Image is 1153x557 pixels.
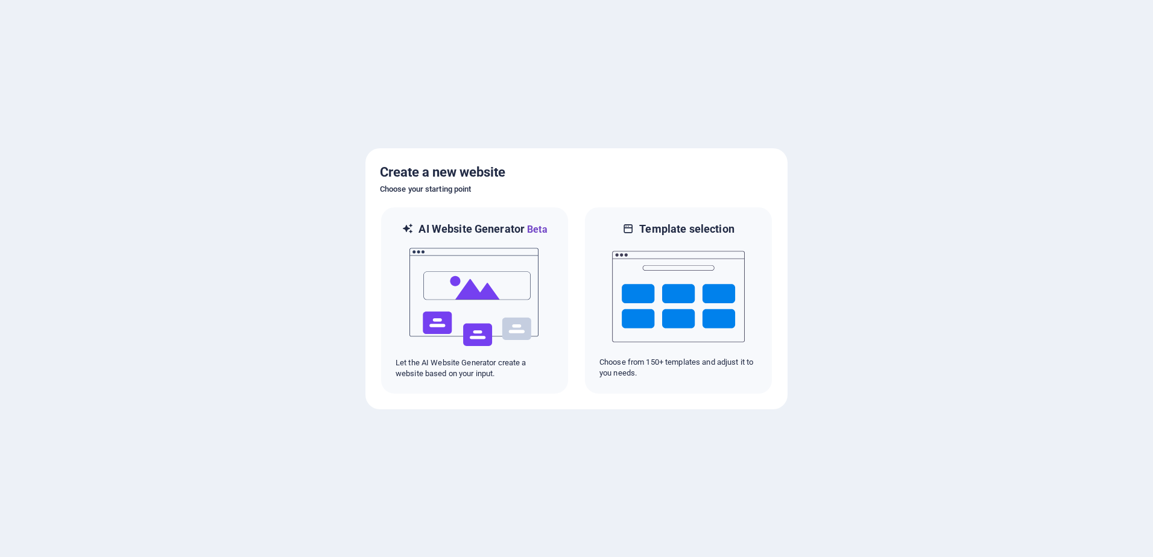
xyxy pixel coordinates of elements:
[639,222,734,236] h6: Template selection
[408,237,541,357] img: ai
[599,357,757,379] p: Choose from 150+ templates and adjust it to you needs.
[584,206,773,395] div: Template selectionChoose from 150+ templates and adjust it to you needs.
[380,206,569,395] div: AI Website GeneratorBetaaiLet the AI Website Generator create a website based on your input.
[419,222,547,237] h6: AI Website Generator
[380,182,773,197] h6: Choose your starting point
[396,357,554,379] p: Let the AI Website Generator create a website based on your input.
[380,163,773,182] h5: Create a new website
[525,224,548,235] span: Beta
